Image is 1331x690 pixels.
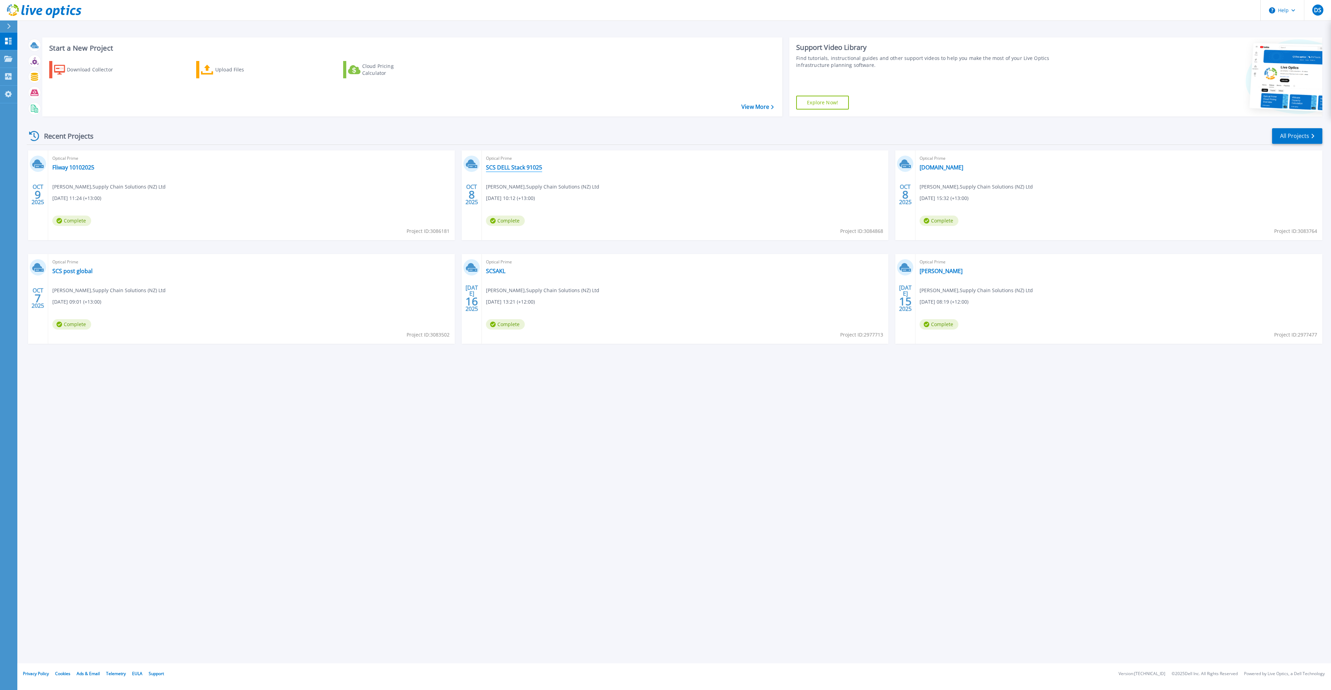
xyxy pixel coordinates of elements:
span: Project ID: 2977477 [1274,331,1317,339]
a: SCS DELL Stack 91025 [486,164,542,171]
div: OCT 2025 [465,182,478,207]
a: Explore Now! [796,96,849,110]
a: Fliway 10102025 [52,164,94,171]
span: 8 [469,192,475,198]
span: [PERSON_NAME] , Supply Chain Solutions (NZ) Ltd [52,287,166,294]
a: Upload Files [196,61,273,78]
li: © 2025 Dell Inc. All Rights Reserved [1172,672,1238,676]
span: 8 [902,192,908,198]
span: Optical Prime [920,155,1318,162]
span: 15 [899,298,912,304]
span: Project ID: 3083764 [1274,227,1317,235]
li: Version: [TECHNICAL_ID] [1119,672,1165,676]
span: 16 [466,298,478,304]
div: OCT 2025 [31,286,44,311]
span: Complete [52,216,91,226]
h3: Start a New Project [49,44,773,52]
span: [PERSON_NAME] , Supply Chain Solutions (NZ) Ltd [920,287,1033,294]
span: Project ID: 2977713 [840,331,883,339]
a: SCS post global [52,268,93,274]
a: [PERSON_NAME] [920,268,963,274]
span: [PERSON_NAME] , Supply Chain Solutions (NZ) Ltd [52,183,166,191]
span: Project ID: 3086181 [407,227,450,235]
span: Complete [486,319,525,330]
a: Telemetry [106,671,126,676]
span: [DATE] 08:19 (+12:00) [920,298,968,306]
span: Project ID: 3083502 [407,331,450,339]
a: Cloud Pricing Calculator [343,61,420,78]
span: [DATE] 13:21 (+12:00) [486,298,535,306]
div: Find tutorials, instructional guides and other support videos to help you make the most of your L... [796,55,1076,69]
a: EULA [132,671,142,676]
span: Optical Prime [52,155,451,162]
span: Complete [52,319,91,330]
span: Optical Prime [52,258,451,266]
span: [DATE] 11:24 (+13:00) [52,194,101,202]
span: [DATE] 10:12 (+13:00) [486,194,535,202]
a: Privacy Policy [23,671,49,676]
div: Download Collector [67,63,122,77]
a: [DOMAIN_NAME] [920,164,963,171]
div: OCT 2025 [899,182,912,207]
span: Complete [920,216,958,226]
span: Project ID: 3084868 [840,227,883,235]
span: [DATE] 09:01 (+13:00) [52,298,101,306]
span: 7 [35,295,41,301]
a: All Projects [1272,128,1322,144]
span: Optical Prime [486,155,884,162]
div: Upload Files [215,63,271,77]
span: Optical Prime [486,258,884,266]
span: [PERSON_NAME] , Supply Chain Solutions (NZ) Ltd [486,183,599,191]
span: 9 [35,192,41,198]
span: [PERSON_NAME] , Supply Chain Solutions (NZ) Ltd [486,287,599,294]
div: Cloud Pricing Calculator [362,63,418,77]
span: [PERSON_NAME] , Supply Chain Solutions (NZ) Ltd [920,183,1033,191]
div: [DATE] 2025 [899,286,912,311]
span: Complete [486,216,525,226]
a: View More [741,104,774,110]
div: [DATE] 2025 [465,286,478,311]
a: Ads & Email [77,671,100,676]
div: OCT 2025 [31,182,44,207]
span: DS [1314,7,1321,13]
div: Support Video Library [796,43,1076,52]
span: Complete [920,319,958,330]
a: Cookies [55,671,70,676]
a: Download Collector [49,61,127,78]
span: Optical Prime [920,258,1318,266]
a: Support [149,671,164,676]
span: [DATE] 15:32 (+13:00) [920,194,968,202]
li: Powered by Live Optics, a Dell Technology [1244,672,1325,676]
div: Recent Projects [27,128,103,145]
a: SCSAKL [486,268,505,274]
